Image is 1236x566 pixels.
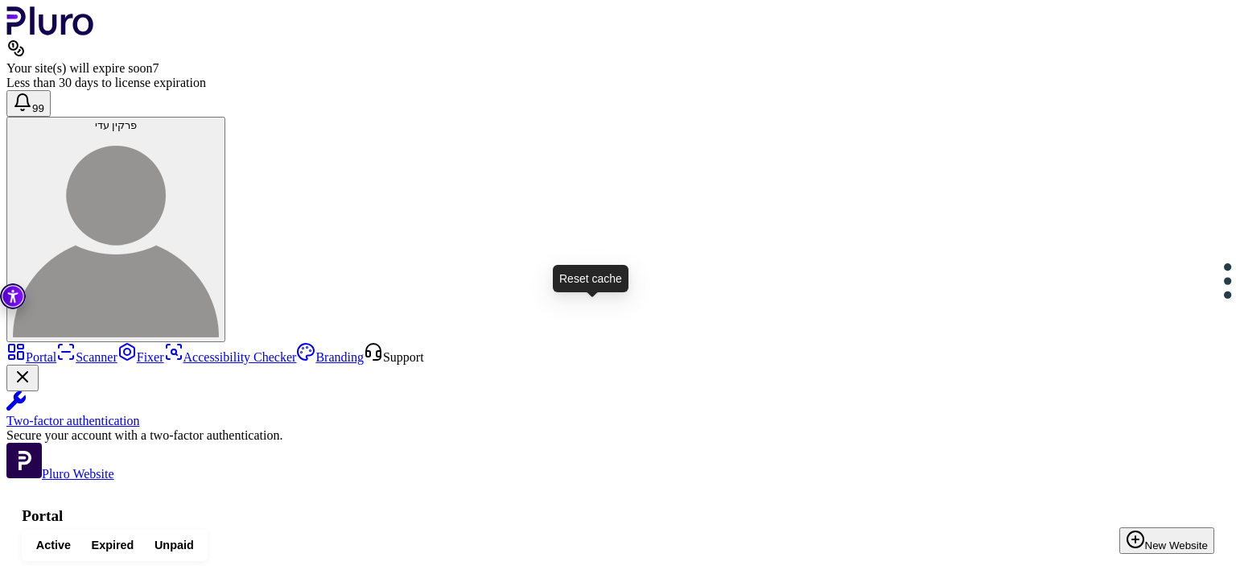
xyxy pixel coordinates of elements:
[6,342,1230,481] aside: Sidebar menu
[164,350,297,364] a: Accessibility Checker
[6,428,1230,443] div: Secure your account with a two-factor authentication.
[36,538,71,553] span: Active
[6,467,114,481] a: Open Pluro Website
[296,350,364,364] a: Branding
[6,350,56,364] a: Portal
[6,76,1230,90] div: Less than 30 days to license expiration
[1119,527,1214,554] button: New Website
[92,538,134,553] span: Expired
[26,534,81,557] button: Active
[32,102,44,114] span: 99
[553,265,628,292] div: Reset cache
[81,534,144,557] button: Expired
[152,61,159,75] span: 7
[144,534,204,557] button: Unpaid
[6,61,1230,76] div: Your site(s) will expire soon
[13,131,219,337] img: פרקין עדי
[6,90,51,117] button: Open notifications, you have 377 new notifications
[364,350,424,364] a: Open Support screen
[22,507,1214,525] h1: Portal
[56,350,117,364] a: Scanner
[6,391,1230,428] a: Two-factor authentication
[95,119,138,131] span: פרקין עדי
[6,117,225,342] button: פרקין עדיפרקין עדי
[154,538,194,553] span: Unpaid
[117,350,164,364] a: Fixer
[6,365,39,391] button: Close Two-factor authentication notification
[6,24,94,38] a: Logo
[6,414,1230,428] div: Two-factor authentication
